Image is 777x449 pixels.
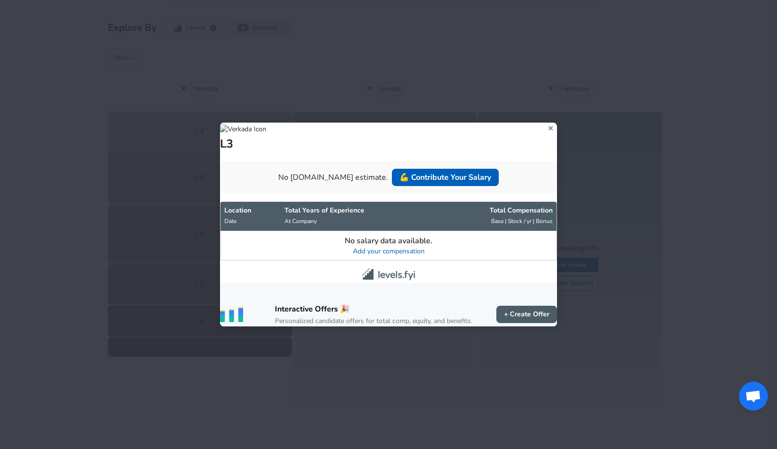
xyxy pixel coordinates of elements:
img: vertical-bars.png [220,307,243,323]
h6: Personalized candidate offers for total comp, equity, and benefits. [275,316,472,326]
a: Interactive Offers 🎉Personalized candidate offers for total comp, equity, and benefits.+ Create O... [220,283,557,326]
div: Open chat [739,382,768,411]
span: Date [224,217,236,225]
p: Total Years of Experience [285,206,429,215]
p: Location [224,206,277,215]
a: Add your compensation [353,247,425,256]
a: 💪 Contribute Your Salary [392,169,499,186]
h1: L3 [220,136,233,151]
img: Verkada Icon [220,125,266,134]
span: Base | Stock / yr | Bonus [491,217,553,225]
p: No salary data available. [224,235,553,247]
p: Total Comp ensation [437,206,553,215]
p: No [DOMAIN_NAME] estimate. [278,172,388,183]
a: + Create Offer [496,306,557,324]
p: 💪 Contribute Your Salary [400,172,491,183]
span: At Company [285,217,317,225]
img: levels.fyi logo [362,268,415,280]
h6: Interactive Offers 🎉 [275,302,472,316]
